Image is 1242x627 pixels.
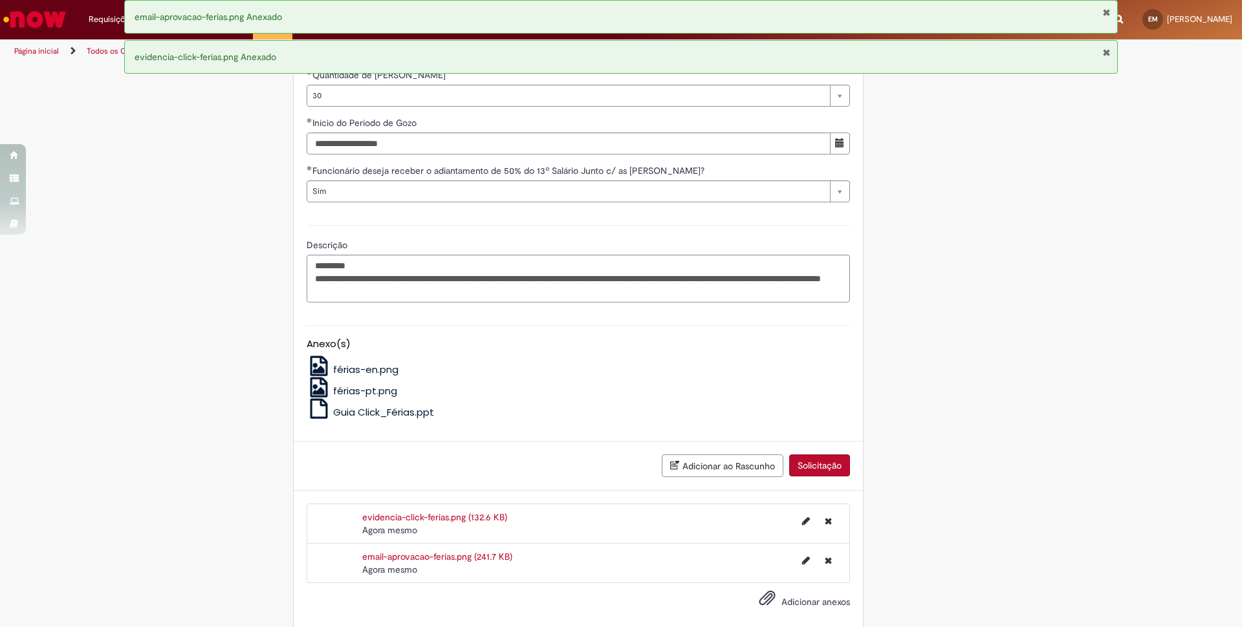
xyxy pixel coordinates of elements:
[362,564,417,575] span: Agora mesmo
[312,85,823,106] span: 30
[789,454,850,476] button: Solicitação
[333,405,434,419] span: Guia Click_Férias.ppt
[307,118,312,123] span: Obrigatório Preenchido
[312,165,707,176] span: Funcionário deseja receber o adiantamento de 50% do 13º Salário Junto c/ as [PERSON_NAME]?
[307,384,398,398] a: férias-pt.png
[781,596,850,608] span: Adicionar anexos
[312,117,419,129] span: Início do Período de Gozo
[1,6,68,32] img: ServiceNow
[135,11,282,23] span: email-aprovacao-ferias.png Anexado
[362,524,417,536] span: Agora mesmo
[307,133,831,154] input: Início do Período de Gozo 03 September 2025 14:53:09 Wednesday
[1167,14,1232,25] span: [PERSON_NAME]
[87,46,155,56] a: Todos os Catálogos
[307,165,312,171] span: Obrigatório Preenchido
[817,511,840,531] button: Excluir evidencia-click-ferias.png
[307,363,399,376] a: férias-en.png
[1102,7,1111,17] button: Fechar Notificação
[307,255,850,303] textarea: Descrição
[10,39,818,63] ul: Trilhas de página
[362,511,507,523] a: evidencia-click-ferias.png (132.6 KB)
[135,51,276,63] span: evidencia-click-ferias.png Anexado
[14,46,59,56] a: Página inicial
[794,550,818,571] button: Editar nome de arquivo email-aprovacao-ferias.png
[307,339,850,350] h5: Anexo(s)
[1102,47,1111,58] button: Fechar Notificação
[1148,15,1158,23] span: EM
[312,181,823,202] span: Sim
[362,564,417,575] time: 28/08/2025 14:54:58
[830,133,850,154] button: Mostrar calendário para Início do Período de Gozo
[307,239,350,251] span: Descrição
[794,511,818,531] button: Editar nome de arquivo evidencia-click-ferias.png
[817,550,840,571] button: Excluir email-aprovacao-ferias.png
[362,524,417,536] time: 28/08/2025 14:55:02
[307,405,435,419] a: Guia Click_Férias.ppt
[89,13,134,26] span: Requisições
[362,551,512,562] a: email-aprovacao-ferias.png (241.7 KB)
[756,586,779,616] button: Adicionar anexos
[333,384,397,398] span: férias-pt.png
[662,454,783,477] button: Adicionar ao Rascunho
[333,363,398,376] span: férias-en.png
